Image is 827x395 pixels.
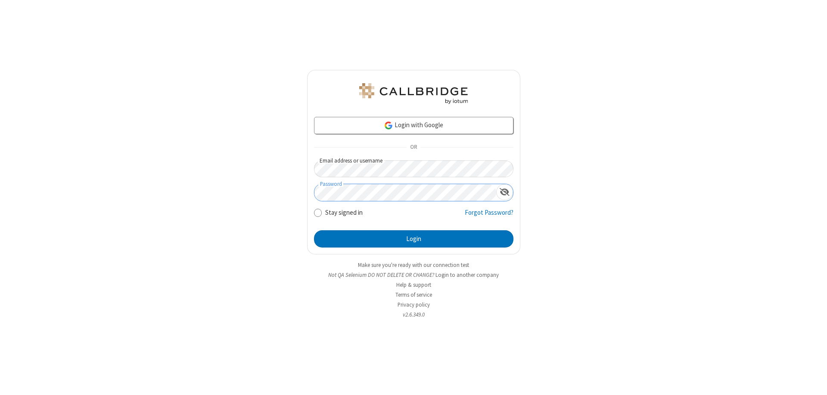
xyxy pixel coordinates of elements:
button: Login [314,230,513,248]
img: google-icon.png [384,121,393,130]
div: Show password [496,184,513,200]
a: Terms of service [395,291,432,298]
a: Make sure you're ready with our connection test [358,261,469,269]
button: Login to another company [435,271,499,279]
span: OR [407,141,420,154]
a: Help & support [396,281,431,288]
input: Password [314,184,496,201]
input: Email address or username [314,160,513,177]
a: Login with Google [314,117,513,134]
img: QA Selenium DO NOT DELETE OR CHANGE [358,83,469,104]
a: Privacy policy [398,301,430,308]
li: Not QA Selenium DO NOT DELETE OR CHANGE? [307,271,520,279]
label: Stay signed in [325,208,363,218]
li: v2.6.349.0 [307,310,520,319]
a: Forgot Password? [465,208,513,224]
